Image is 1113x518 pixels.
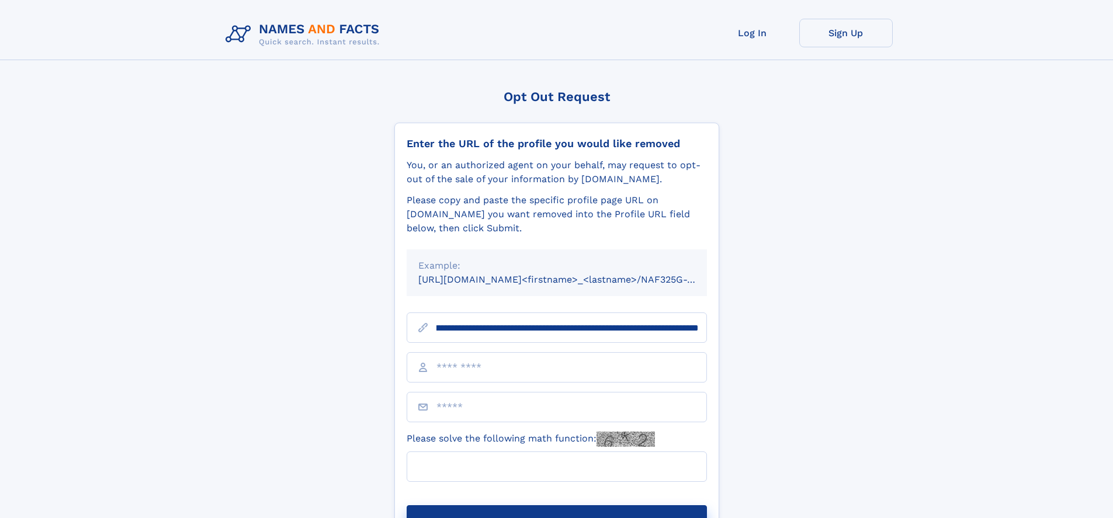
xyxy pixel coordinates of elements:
[407,193,707,235] div: Please copy and paste the specific profile page URL on [DOMAIN_NAME] you want removed into the Pr...
[799,19,893,47] a: Sign Up
[418,259,695,273] div: Example:
[418,274,729,285] small: [URL][DOMAIN_NAME]<firstname>_<lastname>/NAF325G-xxxxxxxx
[221,19,389,50] img: Logo Names and Facts
[394,89,719,104] div: Opt Out Request
[407,158,707,186] div: You, or an authorized agent on your behalf, may request to opt-out of the sale of your informatio...
[407,432,655,447] label: Please solve the following math function:
[706,19,799,47] a: Log In
[407,137,707,150] div: Enter the URL of the profile you would like removed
